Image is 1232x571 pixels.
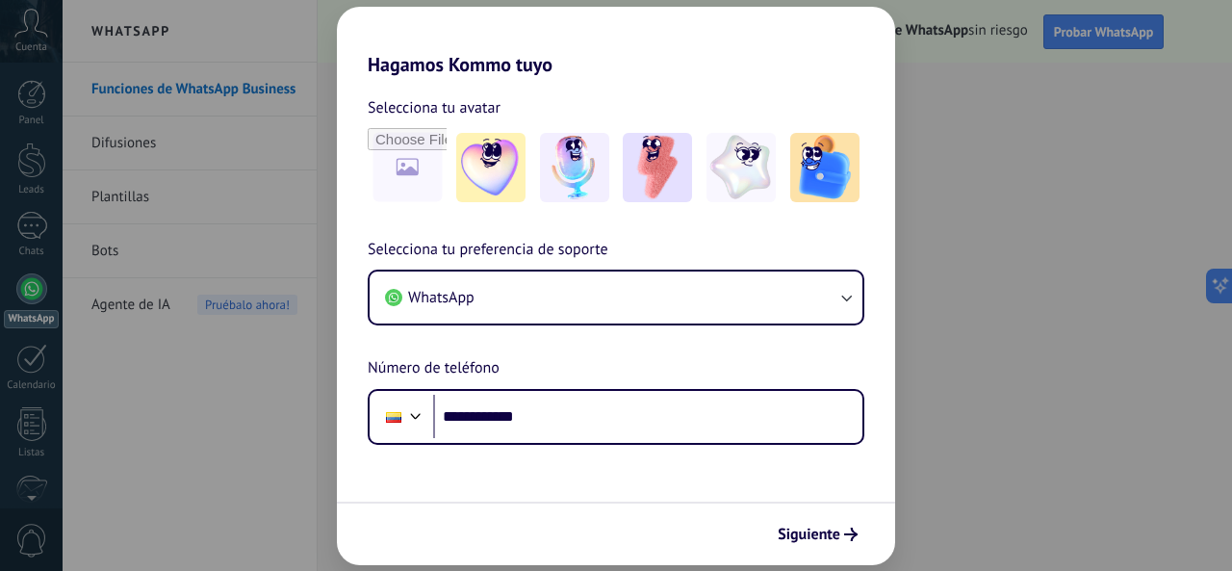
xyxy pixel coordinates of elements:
img: -1.jpeg [456,133,526,202]
img: -2.jpeg [540,133,609,202]
img: -4.jpeg [706,133,776,202]
h2: Hagamos Kommo tuyo [337,7,895,76]
button: Siguiente [769,518,866,551]
span: Selecciona tu preferencia de soporte [368,238,608,263]
span: Número de teléfono [368,356,500,381]
span: WhatsApp [408,288,475,307]
span: Selecciona tu avatar [368,95,500,120]
img: -5.jpeg [790,133,860,202]
div: Ecuador: + 593 [375,397,412,437]
button: WhatsApp [370,272,862,324]
img: -3.jpeg [623,133,692,202]
span: Siguiente [778,528,840,541]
